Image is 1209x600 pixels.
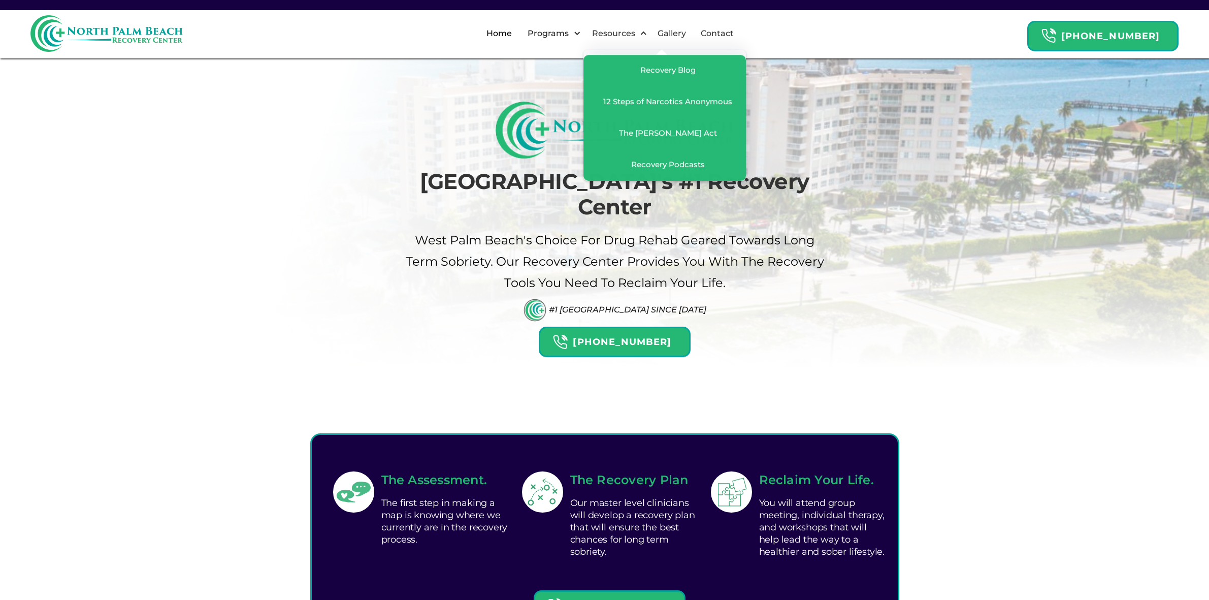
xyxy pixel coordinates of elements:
strong: [PHONE_NUMBER] [573,336,671,348]
a: Recovery Podcasts [584,149,746,181]
div: Resources [583,17,650,50]
div: Programs [519,17,583,50]
div: 12 Steps of Narcotics Anonymous [604,97,733,107]
a: Home [480,17,518,50]
h1: [GEOGRAPHIC_DATA]'s #1 Recovery Center [404,169,826,220]
img: North Palm Beach Recovery Logo (Rectangle) [496,102,734,159]
div: Programs [525,27,571,40]
img: Simple Service Icon [712,473,750,511]
a: Recovery Blog [584,55,746,86]
a: Contact [695,17,740,50]
h2: The Recovery Plan [570,471,699,489]
div: The first step in making a map is knowing where we currently are in the recovery process. [381,494,510,548]
div: The [PERSON_NAME] Act [619,128,717,138]
img: Header Calendar Icons [1041,28,1056,44]
div: You will attend group meeting, individual therapy, and workshops that will help lead the way to a... [759,494,888,560]
strong: [PHONE_NUMBER] [1061,30,1160,42]
img: Header Calendar Icons [552,334,568,350]
nav: Resources [584,50,746,181]
div: Recovery Podcasts [631,160,705,170]
a: Header Calendar Icons[PHONE_NUMBER] [1027,16,1179,51]
p: West palm beach's Choice For drug Rehab Geared Towards Long term sobriety. Our Recovery Center pr... [404,230,826,294]
div: Recovery Blog [640,65,696,75]
a: Header Calendar Icons[PHONE_NUMBER] [539,322,690,357]
img: Simple Service Icon [524,473,562,511]
img: Simple Service Icon [335,473,373,511]
a: Gallery [651,17,692,50]
div: Our master level clinicians will develop a recovery plan that will ensure the best chances for lo... [570,494,699,560]
h2: Reclaim Your Life. [759,471,888,489]
div: Resources [590,27,638,40]
a: 12 Steps of Narcotics Anonymous [584,86,746,118]
a: The [PERSON_NAME] Act [584,118,746,149]
h2: The Assessment. [381,471,510,489]
div: #1 [GEOGRAPHIC_DATA] Since [DATE] [549,305,706,314]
